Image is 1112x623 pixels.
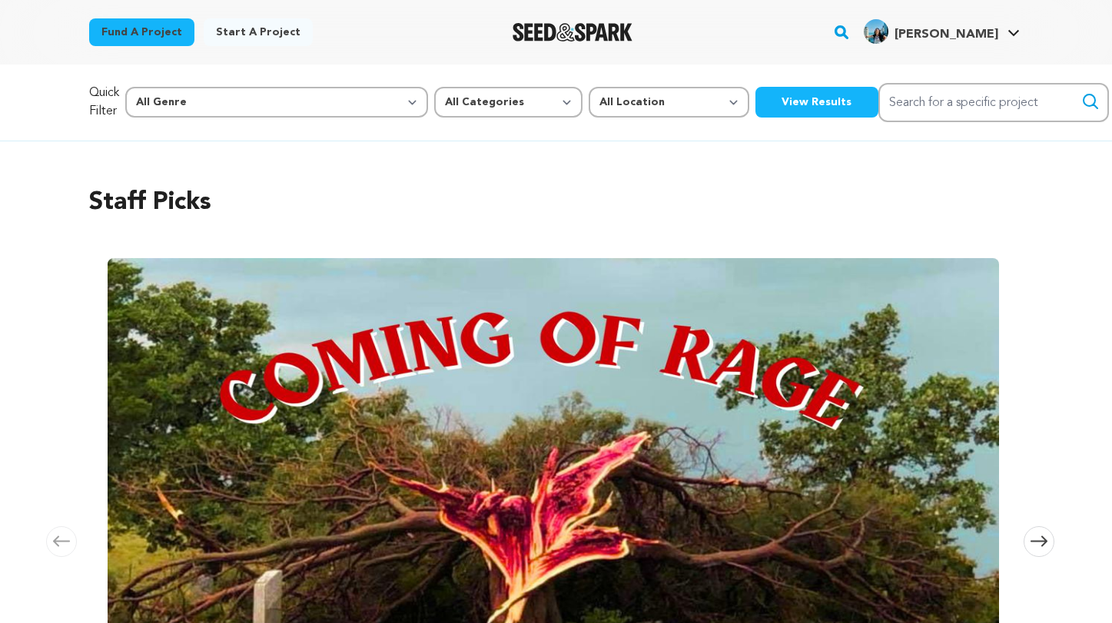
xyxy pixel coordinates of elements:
img: 06945a0e885cf58c.jpg [864,19,888,44]
a: Luisa B.'s Profile [861,16,1023,44]
span: [PERSON_NAME] [895,28,998,41]
img: Seed&Spark Logo Dark Mode [513,23,633,41]
a: Seed&Spark Homepage [513,23,633,41]
input: Search for a specific project [878,83,1109,122]
button: View Results [755,87,878,118]
h2: Staff Picks [89,184,1024,221]
div: Luisa B.'s Profile [864,19,998,44]
p: Quick Filter [89,84,119,121]
a: Fund a project [89,18,194,46]
a: Start a project [204,18,313,46]
span: Luisa B.'s Profile [861,16,1023,48]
